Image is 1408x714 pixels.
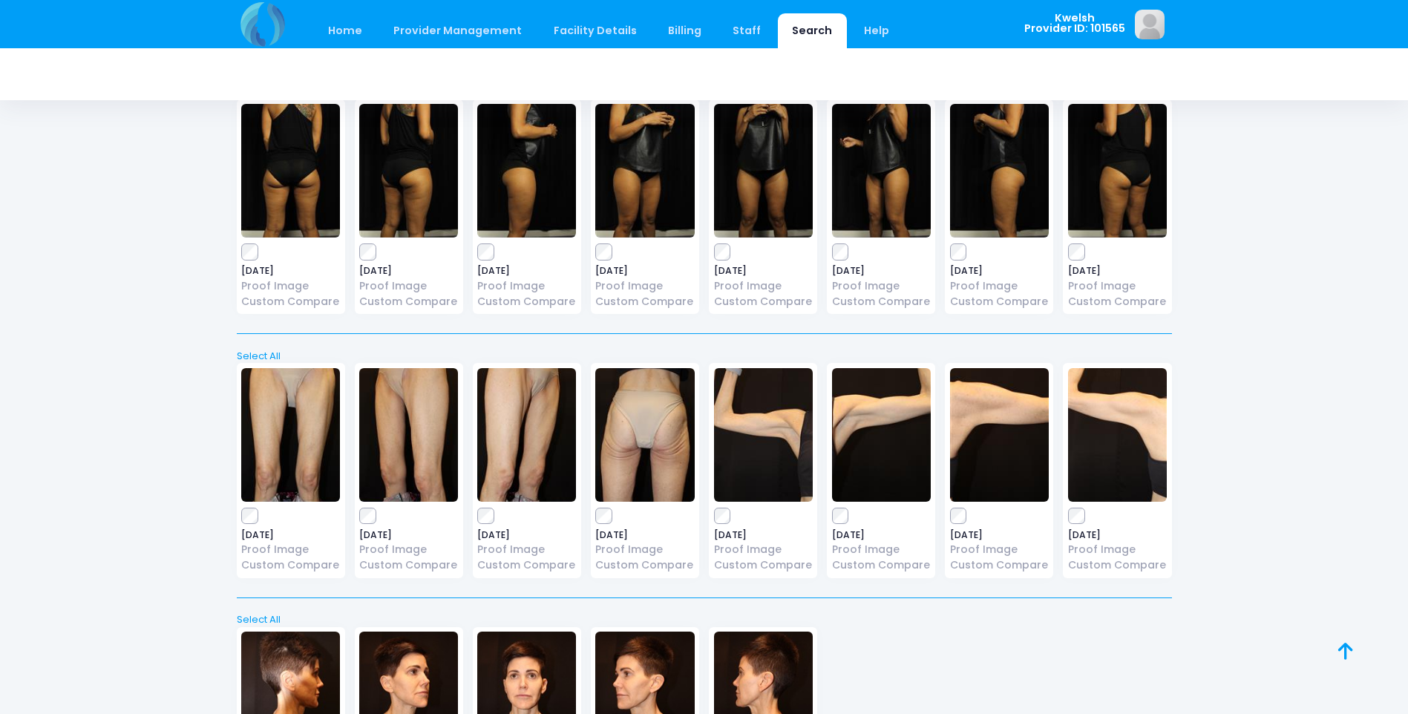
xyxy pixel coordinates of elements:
[359,294,458,309] a: Custom Compare
[714,104,813,238] img: image
[241,104,340,238] img: image
[359,531,458,540] span: [DATE]
[477,368,576,502] img: image
[714,266,813,275] span: [DATE]
[849,13,903,48] a: Help
[477,531,576,540] span: [DATE]
[595,294,694,309] a: Custom Compare
[1024,13,1125,34] span: Kwelsh Provider ID: 101565
[379,13,537,48] a: Provider Management
[595,531,694,540] span: [DATE]
[477,542,576,557] a: Proof Image
[1068,557,1167,573] a: Custom Compare
[832,542,931,557] a: Proof Image
[714,542,813,557] a: Proof Image
[950,368,1049,502] img: image
[714,557,813,573] a: Custom Compare
[241,278,340,294] a: Proof Image
[653,13,716,48] a: Billing
[477,557,576,573] a: Custom Compare
[477,104,576,238] img: image
[241,542,340,557] a: Proof Image
[359,266,458,275] span: [DATE]
[1135,10,1165,39] img: image
[714,531,813,540] span: [DATE]
[950,542,1049,557] a: Proof Image
[241,368,340,502] img: image
[832,278,931,294] a: Proof Image
[359,278,458,294] a: Proof Image
[1068,531,1167,540] span: [DATE]
[241,266,340,275] span: [DATE]
[232,612,1176,627] a: Select All
[477,278,576,294] a: Proof Image
[714,294,813,309] a: Custom Compare
[1068,278,1167,294] a: Proof Image
[950,531,1049,540] span: [DATE]
[595,278,694,294] a: Proof Image
[1068,542,1167,557] a: Proof Image
[595,542,694,557] a: Proof Image
[241,294,340,309] a: Custom Compare
[539,13,651,48] a: Facility Details
[595,368,694,502] img: image
[950,278,1049,294] a: Proof Image
[359,557,458,573] a: Custom Compare
[595,557,694,573] a: Custom Compare
[241,557,340,573] a: Custom Compare
[314,13,377,48] a: Home
[718,13,776,48] a: Staff
[950,294,1049,309] a: Custom Compare
[232,349,1176,364] a: Select All
[832,531,931,540] span: [DATE]
[359,104,458,238] img: image
[595,266,694,275] span: [DATE]
[950,266,1049,275] span: [DATE]
[359,368,458,502] img: image
[1068,104,1167,238] img: image
[1068,294,1167,309] a: Custom Compare
[832,557,931,573] a: Custom Compare
[950,557,1049,573] a: Custom Compare
[477,294,576,309] a: Custom Compare
[595,104,694,238] img: image
[832,294,931,309] a: Custom Compare
[832,266,931,275] span: [DATE]
[359,542,458,557] a: Proof Image
[950,104,1049,238] img: image
[477,266,576,275] span: [DATE]
[778,13,847,48] a: Search
[714,278,813,294] a: Proof Image
[714,368,813,502] img: image
[832,104,931,238] img: image
[832,368,931,502] img: image
[1068,368,1167,502] img: image
[1068,266,1167,275] span: [DATE]
[241,531,340,540] span: [DATE]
